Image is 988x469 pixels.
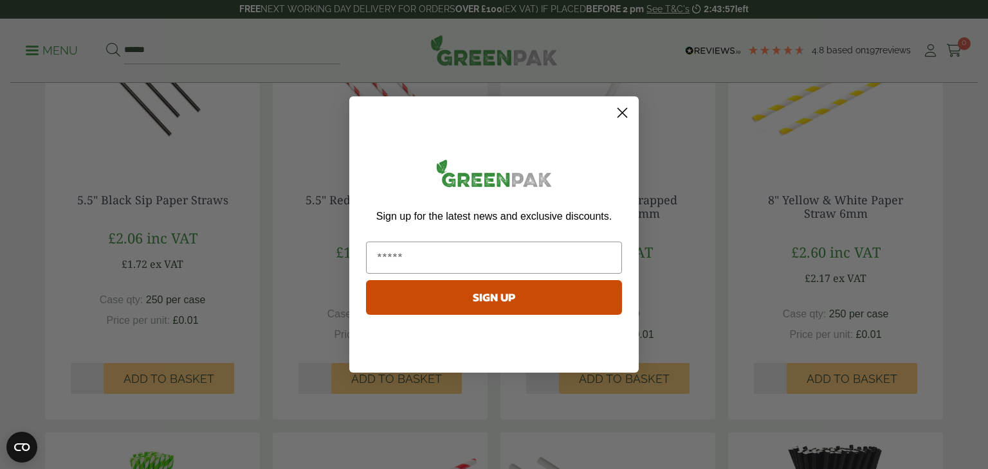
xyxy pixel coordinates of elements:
button: Close dialog [611,102,634,124]
input: Email [366,242,622,274]
img: greenpak_logo [366,154,622,197]
span: Sign up for the latest news and exclusive discounts. [376,211,612,222]
button: SIGN UP [366,280,622,315]
button: Open CMP widget [6,432,37,463]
